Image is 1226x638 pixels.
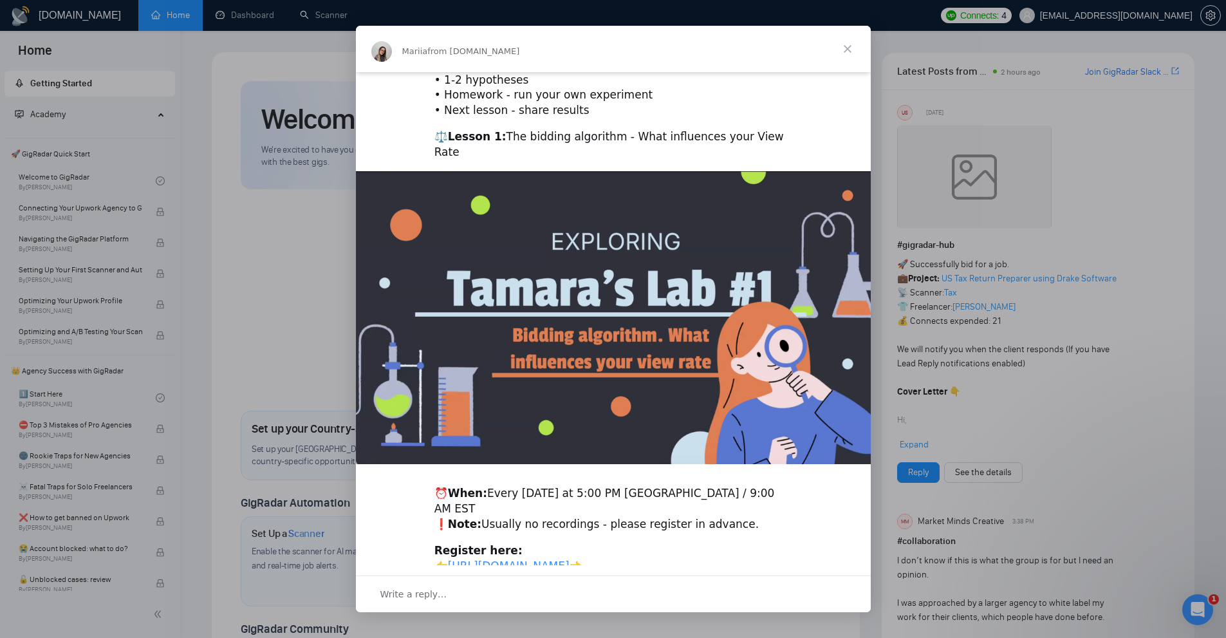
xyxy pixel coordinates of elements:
[371,41,392,62] img: Profile image for Mariia
[402,46,428,56] span: Mariia
[824,26,871,72] span: Close
[448,130,506,143] b: Lesson 1:
[434,544,523,557] b: Register here:
[434,543,792,574] div: 👉 👈
[356,576,871,612] div: Open conversation and reply
[448,487,487,500] b: When:
[434,129,792,160] div: ⚖️ The bidding algorithm - What influences your View Rate
[448,518,481,530] b: Note:
[380,586,447,603] span: Write a reply…
[448,559,570,572] a: [URL][DOMAIN_NAME]
[434,42,792,118] div: • Theory - how things work • 1-2 hypotheses • Homework - run your own experiment • Next lesson - ...
[434,486,792,532] div: ⏰ Every [DATE] at 5:00 PM [GEOGRAPHIC_DATA] / 9:00 AM EST ❗ Usually no recordings - please regist...
[427,46,519,56] span: from [DOMAIN_NAME]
